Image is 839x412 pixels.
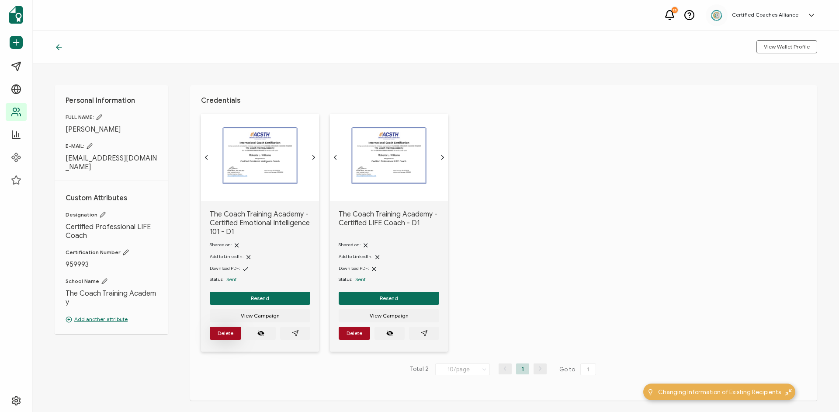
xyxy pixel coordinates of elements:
[210,292,310,305] button: Resend
[795,370,839,412] iframe: Chat Widget
[210,327,241,340] button: Delete
[210,210,310,236] span: The Coach Training Academy - Certified Emotional Intelligence 101 - D1
[516,363,529,374] li: 1
[435,363,490,375] input: Select
[66,249,157,256] span: Certification Number
[339,276,352,283] span: Status:
[756,40,817,53] button: View Wallet Profile
[203,154,210,161] ion-icon: chevron back outline
[210,254,243,259] span: Add to LinkedIn:
[9,6,23,24] img: sertifier-logomark-colored.svg
[66,211,157,218] span: Designation
[226,276,237,283] span: Sent
[66,154,157,171] span: [EMAIL_ADDRESS][DOMAIN_NAME]
[347,331,362,336] span: Delete
[66,194,157,203] h1: Custom Attributes
[764,44,810,49] span: View Wallet Profile
[66,143,157,150] span: E-MAIL:
[380,296,398,301] span: Resend
[332,154,339,161] ion-icon: chevron back outline
[251,296,269,301] span: Resend
[66,223,157,240] span: Certified Professional LIFE Coach
[66,315,157,323] p: Add another attribute
[339,265,369,271] span: Download PDF:
[292,330,299,337] ion-icon: paper plane outline
[210,276,223,283] span: Status:
[785,389,792,395] img: minimize-icon.svg
[66,114,157,121] span: FULL NAME:
[66,289,157,307] span: The Coach Training Academy
[339,210,439,236] span: The Coach Training Academy - Certified LIFE Coach - D1
[386,330,393,337] ion-icon: eye off
[658,388,781,397] span: Changing Information of Existing Recipients
[339,254,372,259] span: Add to LinkedIn:
[439,154,446,161] ion-icon: chevron forward outline
[210,309,310,322] button: View Campaign
[672,7,678,13] div: 23
[66,125,157,134] span: [PERSON_NAME]
[210,242,232,248] span: Shared on:
[201,96,806,105] h1: Credentials
[421,330,428,337] ion-icon: paper plane outline
[410,363,429,376] span: Total 2
[66,260,157,269] span: 959993
[339,292,439,305] button: Resend
[355,276,366,283] span: Sent
[257,330,264,337] ion-icon: eye off
[559,363,598,376] span: Go to
[210,265,240,271] span: Download PDF:
[339,309,439,322] button: View Campaign
[66,278,157,285] span: School Name
[370,313,409,318] span: View Campaign
[339,242,361,248] span: Shared on:
[66,96,157,105] h1: Personal Information
[710,9,723,22] img: 2aa27aa7-df99-43f9-bc54-4d90c804c2bd.png
[732,12,798,18] h5: Certified Coaches Alliance
[218,331,233,336] span: Delete
[310,154,317,161] ion-icon: chevron forward outline
[241,313,280,318] span: View Campaign
[339,327,370,340] button: Delete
